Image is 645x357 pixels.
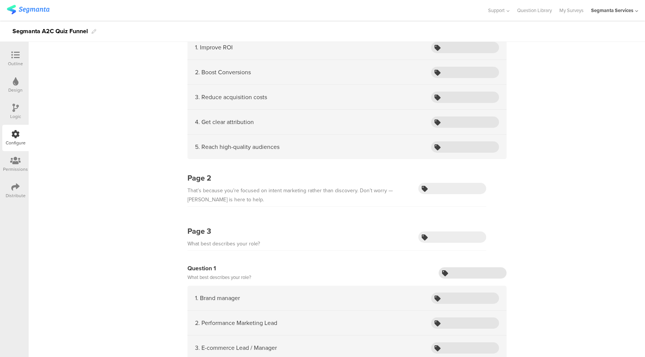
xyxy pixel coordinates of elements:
[195,43,233,52] div: 1. Improve ROI
[8,87,23,93] div: Design
[187,172,411,184] div: Page 2
[10,113,21,120] div: Logic
[187,186,411,204] div: That’s because you’re focused on intent marketing rather than discovery. Don’t worry — [PERSON_NA...
[488,7,505,14] span: Support
[187,273,251,282] div: What best describes your role?
[187,264,251,273] div: Question 1
[195,68,251,77] div: 2. Boost Conversions
[6,192,26,199] div: Distribute
[195,93,267,101] div: 3. Reduce acquisition costs
[6,139,26,146] div: Configure
[7,5,49,14] img: segmanta logo
[8,60,23,67] div: Outline
[3,166,28,173] div: Permissions
[195,294,240,302] div: 1. Brand manager
[187,239,260,248] div: What best describes your role?
[12,25,88,37] div: Segmanta A2C Quiz Funnel
[187,225,260,237] div: Page 3
[195,319,277,327] div: 2. Performance Marketing Lead
[591,7,633,14] div: Segmanta Services
[195,142,279,151] div: 5. Reach high-quality audiences
[195,343,277,352] div: 3. E-commerce Lead / Manager
[195,118,254,126] div: 4. Get clear attribution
